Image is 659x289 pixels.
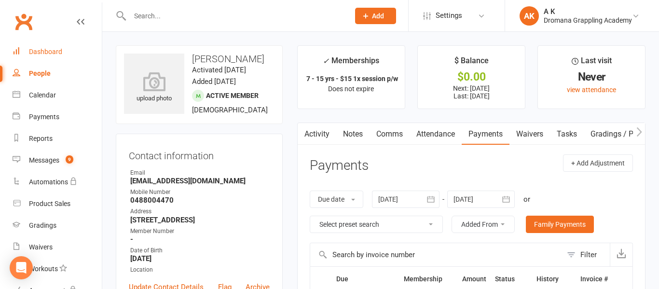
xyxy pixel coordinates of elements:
[29,48,62,55] div: Dashboard
[523,193,530,205] div: or
[130,235,270,244] strong: -
[124,54,275,64] h3: [PERSON_NAME]
[426,84,516,100] p: Next: [DATE] Last: [DATE]
[130,168,270,178] div: Email
[462,123,509,145] a: Payments
[129,147,270,161] h3: Contact information
[29,69,51,77] div: People
[520,6,539,26] div: AK
[29,91,56,99] div: Calendar
[544,7,632,16] div: A K
[13,63,102,84] a: People
[192,77,236,86] time: Added [DATE]
[10,256,33,279] div: Open Intercom Messenger
[130,246,270,255] div: Date of Birth
[13,215,102,236] a: Gradings
[13,106,102,128] a: Payments
[13,236,102,258] a: Waivers
[130,227,270,236] div: Member Number
[336,123,370,145] a: Notes
[323,56,329,66] i: ✓
[550,123,584,145] a: Tasks
[13,150,102,171] a: Messages 9
[29,178,68,186] div: Automations
[130,177,270,185] strong: [EMAIL_ADDRESS][DOMAIN_NAME]
[29,200,70,207] div: Product Sales
[355,8,396,24] button: Add
[192,66,246,74] time: Activated [DATE]
[29,265,58,273] div: Workouts
[580,249,597,261] div: Filter
[127,9,343,23] input: Search...
[547,72,636,82] div: Never
[323,55,379,72] div: Memberships
[563,154,633,172] button: + Add Adjustment
[130,188,270,197] div: Mobile Number
[544,16,632,25] div: Dromana Grappling Academy
[29,156,59,164] div: Messages
[572,55,612,72] div: Last visit
[130,265,270,275] div: Location
[526,216,594,233] a: Family Payments
[509,123,550,145] a: Waivers
[13,193,102,215] a: Product Sales
[66,155,73,164] span: 9
[410,123,462,145] a: Attendance
[310,158,369,173] h3: Payments
[124,72,184,104] div: upload photo
[29,135,53,142] div: Reports
[130,207,270,216] div: Address
[306,75,398,83] strong: 7 - 15 yrs - $15 1x session p/w
[436,5,462,27] span: Settings
[130,216,270,224] strong: [STREET_ADDRESS]
[130,254,270,263] strong: [DATE]
[328,85,374,93] span: Does not expire
[29,221,56,229] div: Gradings
[29,243,53,251] div: Waivers
[192,106,268,114] span: [DEMOGRAPHIC_DATA]
[310,191,363,208] button: Due date
[426,72,516,82] div: $0.00
[13,258,102,280] a: Workouts
[130,196,270,205] strong: 0488004470
[13,41,102,63] a: Dashboard
[206,92,259,99] span: Active member
[29,113,59,121] div: Payments
[13,171,102,193] a: Automations
[310,243,562,266] input: Search by invoice number
[12,10,36,34] a: Clubworx
[13,84,102,106] a: Calendar
[372,12,384,20] span: Add
[452,216,515,233] button: Added From
[562,243,610,266] button: Filter
[13,128,102,150] a: Reports
[454,55,489,72] div: $ Balance
[298,123,336,145] a: Activity
[370,123,410,145] a: Comms
[567,86,616,94] a: view attendance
